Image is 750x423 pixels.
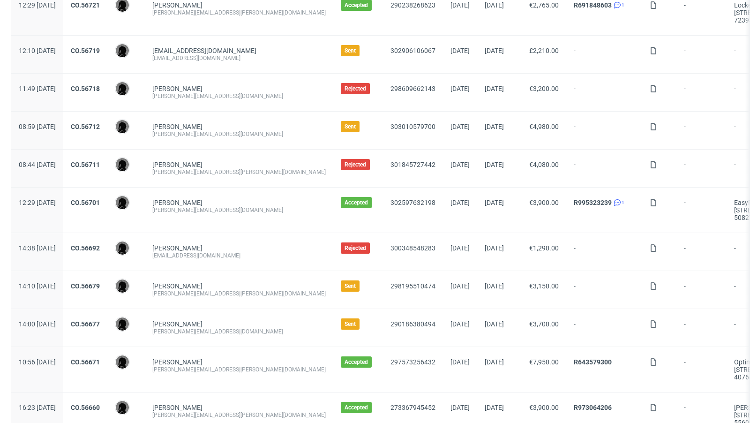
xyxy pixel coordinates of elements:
span: [DATE] [485,1,504,9]
img: Dawid Urbanowicz [116,44,129,57]
span: [DATE] [450,1,470,9]
span: Rejected [345,244,366,252]
span: €3,150.00 [529,282,559,290]
a: [PERSON_NAME] [152,123,202,130]
span: €3,900.00 [529,404,559,411]
a: 302906106067 [390,47,435,54]
div: [PERSON_NAME][EMAIL_ADDRESS][DOMAIN_NAME] [152,328,326,335]
span: - [574,123,635,138]
span: 11:49 [DATE] [19,85,56,92]
span: €7,950.00 [529,358,559,366]
span: 12:29 [DATE] [19,1,56,9]
a: 1 [612,199,624,206]
a: 1 [612,1,624,9]
span: Accepted [345,404,368,411]
a: CO.56660 [71,404,100,411]
span: [DATE] [485,85,504,92]
span: [DATE] [485,47,504,54]
div: [PERSON_NAME][EMAIL_ADDRESS][PERSON_NAME][DOMAIN_NAME] [152,290,326,297]
span: [DATE] [450,123,470,130]
a: CO.56718 [71,85,100,92]
span: 14:10 [DATE] [19,282,56,290]
span: €4,980.00 [529,123,559,130]
img: Dawid Urbanowicz [116,242,129,255]
span: Accepted [345,358,368,366]
span: 12:10 [DATE] [19,47,56,54]
a: [PERSON_NAME] [152,404,202,411]
span: 10:56 [DATE] [19,358,56,366]
span: - [574,85,635,100]
span: - [684,47,719,62]
span: [DATE] [485,404,504,411]
a: R995323239 [574,199,612,206]
div: [PERSON_NAME][EMAIL_ADDRESS][PERSON_NAME][DOMAIN_NAME] [152,366,326,373]
span: Sent [345,123,356,130]
span: - [684,282,719,297]
img: Dawid Urbanowicz [116,82,129,95]
a: CO.56677 [71,320,100,328]
a: [PERSON_NAME] [152,199,202,206]
span: [DATE] [485,320,504,328]
div: [PERSON_NAME][EMAIL_ADDRESS][DOMAIN_NAME] [152,206,326,214]
a: CO.56679 [71,282,100,290]
span: Accepted [345,1,368,9]
a: CO.56671 [71,358,100,366]
span: Accepted [345,199,368,206]
span: €4,080.00 [529,161,559,168]
div: [PERSON_NAME][EMAIL_ADDRESS][DOMAIN_NAME] [152,92,326,100]
a: 303010579700 [390,123,435,130]
a: [PERSON_NAME] [152,358,202,366]
a: 298195510474 [390,282,435,290]
div: [PERSON_NAME][EMAIL_ADDRESS][PERSON_NAME][DOMAIN_NAME] [152,9,326,16]
span: [DATE] [485,123,504,130]
span: - [574,320,635,335]
span: [EMAIL_ADDRESS][DOMAIN_NAME] [152,47,256,54]
a: CO.56721 [71,1,100,9]
span: Rejected [345,85,366,92]
div: [EMAIL_ADDRESS][DOMAIN_NAME] [152,54,326,62]
span: 14:38 [DATE] [19,244,56,252]
span: - [684,199,719,221]
span: [DATE] [485,282,504,290]
span: 08:59 [DATE] [19,123,56,130]
span: Sent [345,47,356,54]
span: [DATE] [450,320,470,328]
div: [PERSON_NAME][EMAIL_ADDRESS][DOMAIN_NAME] [152,130,326,138]
img: Dawid Urbanowicz [116,401,129,414]
img: Dawid Urbanowicz [116,120,129,133]
span: [DATE] [485,244,504,252]
a: 302597632198 [390,199,435,206]
span: - [684,161,719,176]
span: €2,765.00 [529,1,559,9]
a: 297573256432 [390,358,435,366]
a: R973064206 [574,404,612,411]
span: - [574,282,635,297]
a: 273367945452 [390,404,435,411]
img: Dawid Urbanowicz [116,317,129,331]
span: [DATE] [450,358,470,366]
a: [PERSON_NAME] [152,85,202,92]
div: [PERSON_NAME][EMAIL_ADDRESS][PERSON_NAME][DOMAIN_NAME] [152,411,326,419]
span: [DATE] [485,358,504,366]
span: [DATE] [485,199,504,206]
span: €1,290.00 [529,244,559,252]
img: Dawid Urbanowicz [116,355,129,369]
span: - [684,358,719,381]
a: 298609662143 [390,85,435,92]
a: 290238268623 [390,1,435,9]
span: - [684,123,719,138]
span: [DATE] [450,85,470,92]
img: Dawid Urbanowicz [116,158,129,171]
a: 301845727442 [390,161,435,168]
a: [PERSON_NAME] [152,1,202,9]
a: 290186380494 [390,320,435,328]
span: - [574,47,635,62]
a: CO.56701 [71,199,100,206]
span: [DATE] [450,244,470,252]
span: 08:44 [DATE] [19,161,56,168]
span: [DATE] [485,161,504,168]
span: - [574,161,635,176]
a: 300348548283 [390,244,435,252]
span: - [684,85,719,100]
a: CO.56711 [71,161,100,168]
